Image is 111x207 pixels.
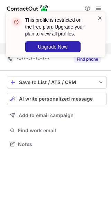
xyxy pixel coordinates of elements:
[19,96,93,102] span: AI write personalized message
[7,126,107,135] button: Find work email
[19,113,74,118] span: Add to email campaign
[7,4,48,12] img: ContactOut v5.3.10
[25,41,81,52] button: Upgrade Now
[7,109,107,122] button: Add to email campaign
[11,17,22,28] img: error
[38,44,68,50] span: Upgrade Now
[18,141,104,147] span: Notes
[7,93,107,105] button: AI write personalized message
[7,139,107,149] button: Notes
[7,76,107,89] button: save-profile-one-click
[25,17,89,37] header: This profile is restricted on the free plan. Upgrade your plan to view all profiles.
[19,80,95,85] div: Save to List / ATS / CRM
[18,127,104,134] span: Find work email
